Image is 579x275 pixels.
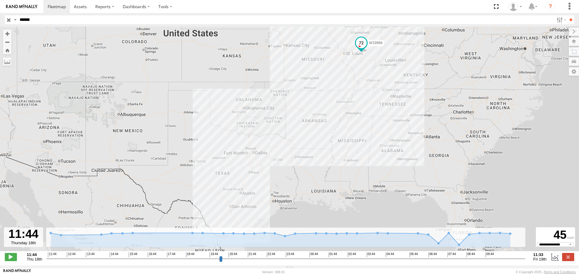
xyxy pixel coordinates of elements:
[27,257,42,261] span: Thu 18th Sep 2025
[210,252,218,257] span: 19:44
[309,252,318,257] span: 00:44
[148,252,156,257] span: 16:44
[13,15,17,24] label: Search Query
[129,252,137,257] span: 15:44
[348,252,356,257] span: 02:44
[533,252,546,257] strong: 11:33
[537,228,574,242] div: 45
[248,252,256,257] span: 21:44
[3,46,11,54] button: Zoom Home
[386,252,394,257] span: 04:44
[5,253,17,261] label: Play/Stop
[267,252,275,257] span: 22:44
[467,252,475,257] span: 08:44
[86,252,94,257] span: 13:44
[6,5,37,9] img: rand-logo.svg
[3,57,11,66] label: Measure
[229,252,237,257] span: 20:44
[167,252,176,257] span: 17:44
[546,2,555,11] i: ?
[410,252,418,257] span: 05:44
[569,67,579,76] label: Map Settings
[3,269,31,275] a: Visit our Website
[544,270,576,274] a: Terms and Conditions
[3,38,11,46] button: Zoom out
[507,2,524,11] div: Caseta Laredo TX
[329,252,337,257] span: 01:44
[3,30,11,38] button: Zoom in
[67,252,75,257] span: 12:44
[516,270,576,274] div: © Copyright 2025 -
[448,252,456,257] span: 07:44
[369,41,383,45] span: W19984
[186,252,195,257] span: 18:44
[367,252,375,257] span: 03:44
[486,252,494,257] span: 09:44
[286,252,294,257] span: 23:44
[110,252,118,257] span: 14:44
[48,252,56,257] span: 11:44
[554,15,567,24] label: Search Filter Options
[27,252,42,257] strong: 11:44
[429,252,437,257] span: 06:44
[562,253,574,261] label: Close
[262,270,285,274] div: Version: 308.01
[533,257,546,261] span: Fri 19th Sep 2025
